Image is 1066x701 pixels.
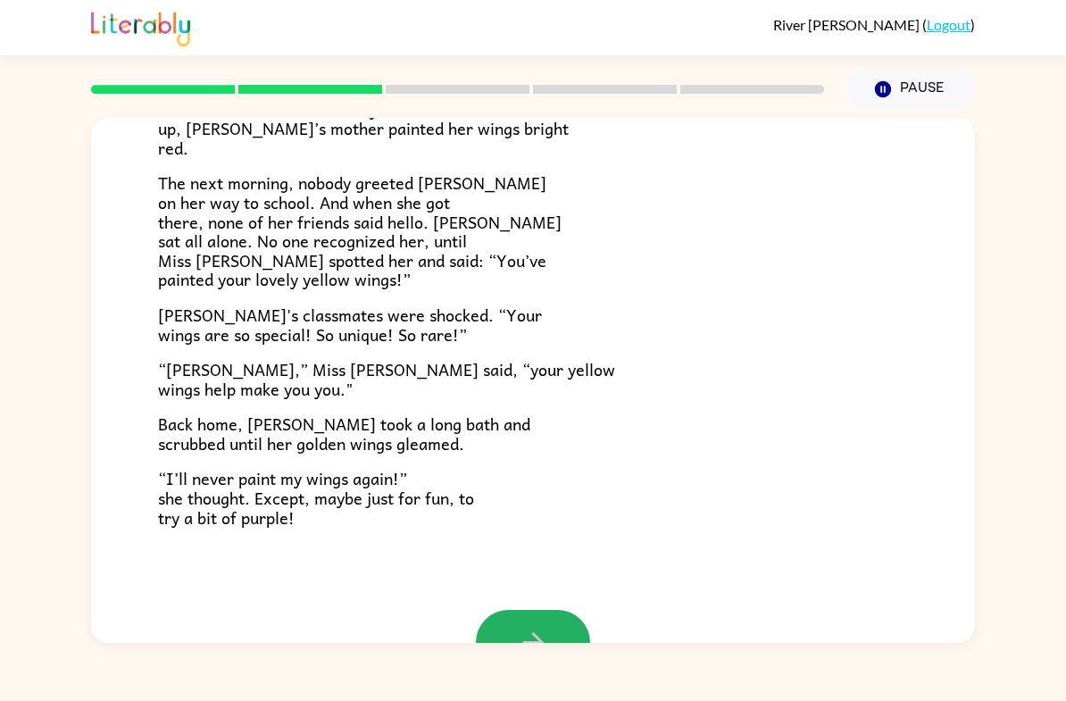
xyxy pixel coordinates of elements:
span: [PERSON_NAME]'s classmates were shocked. “Your wings are so special! So unique! So rare!” [158,302,542,347]
img: Literably [91,7,190,46]
span: “[PERSON_NAME],” Miss [PERSON_NAME] said, “your yellow wings help make you you." [158,356,615,402]
span: River [PERSON_NAME] [773,16,922,33]
button: Pause [845,69,975,110]
span: The next morning, nobody greeted [PERSON_NAME] on her way to school. And when she got there, none... [158,170,562,292]
span: Back home, [PERSON_NAME] took a long bath and scrubbed until her golden wings gleamed. [158,411,530,456]
div: ( ) [773,16,975,33]
a: Logout [927,16,970,33]
span: “I’ll never paint my wings again!” she thought. Except, maybe just for fun, to try a bit of purple! [158,465,474,530]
